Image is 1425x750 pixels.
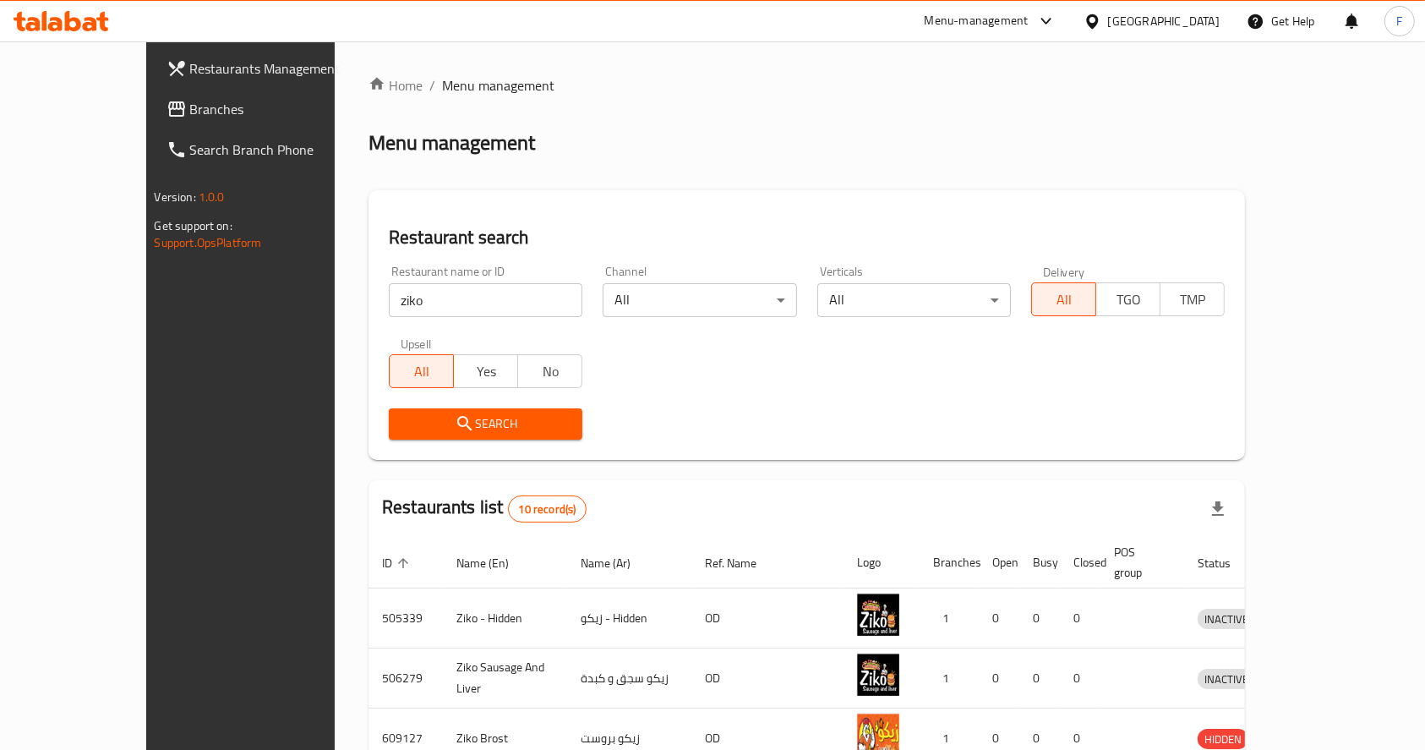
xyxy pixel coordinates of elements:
[603,283,796,317] div: All
[1095,282,1160,316] button: TGO
[461,359,511,384] span: Yes
[1198,610,1255,629] span: INACTIVE
[567,649,691,709] td: زيكو سجق و كبدة
[443,649,567,709] td: Ziko Sausage And Liver
[401,337,432,349] label: Upsell
[1019,649,1060,709] td: 0
[1160,282,1225,316] button: TMP
[190,58,371,79] span: Restaurants Management
[1108,12,1220,30] div: [GEOGRAPHIC_DATA]
[1060,589,1100,649] td: 0
[1167,287,1218,312] span: TMP
[705,553,778,573] span: Ref. Name
[1198,729,1248,749] div: HIDDEN
[1198,670,1255,689] span: INACTIVE
[525,359,576,384] span: No
[517,354,582,388] button: No
[155,232,262,254] a: Support.OpsPlatform
[190,99,371,119] span: Branches
[382,553,414,573] span: ID
[691,649,844,709] td: OD
[691,589,844,649] td: OD
[509,501,587,517] span: 10 record(s)
[1198,669,1255,689] div: INACTIVE
[581,553,652,573] span: Name (Ar)
[153,129,385,170] a: Search Branch Phone
[456,553,531,573] span: Name (En)
[1031,282,1096,316] button: All
[369,75,1245,96] nav: breadcrumb
[396,359,447,384] span: All
[844,537,920,589] th: Logo
[429,75,435,96] li: /
[1019,537,1060,589] th: Busy
[1103,287,1154,312] span: TGO
[979,649,1019,709] td: 0
[979,589,1019,649] td: 0
[453,354,518,388] button: Yes
[155,186,196,208] span: Version:
[1060,649,1100,709] td: 0
[857,594,899,636] img: Ziko - Hidden
[443,589,567,649] td: Ziko - Hidden
[1060,537,1100,589] th: Closed
[1198,730,1248,749] span: HIDDEN
[1114,542,1164,583] span: POS group
[389,225,1225,250] h2: Restaurant search
[153,89,385,129] a: Branches
[1019,589,1060,649] td: 0
[857,654,899,696] img: Ziko Sausage And Liver
[369,129,535,156] h2: Menu management
[1198,609,1255,629] div: INACTIVE
[382,495,587,523] h2: Restaurants list
[369,75,423,96] a: Home
[389,354,454,388] button: All
[979,537,1019,589] th: Open
[1039,287,1089,312] span: All
[1198,553,1253,573] span: Status
[199,186,225,208] span: 1.0.0
[925,11,1029,31] div: Menu-management
[402,413,569,435] span: Search
[567,589,691,649] td: زيكو - Hidden
[190,140,371,160] span: Search Branch Phone
[369,589,443,649] td: 505339
[155,215,232,237] span: Get support on:
[817,283,1011,317] div: All
[389,283,582,317] input: Search for restaurant name or ID..
[920,649,979,709] td: 1
[1043,266,1085,277] label: Delivery
[442,75,554,96] span: Menu management
[1198,489,1238,529] div: Export file
[920,537,979,589] th: Branches
[369,649,443,709] td: 506279
[153,48,385,89] a: Restaurants Management
[1396,12,1402,30] span: F
[920,589,979,649] td: 1
[389,408,582,440] button: Search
